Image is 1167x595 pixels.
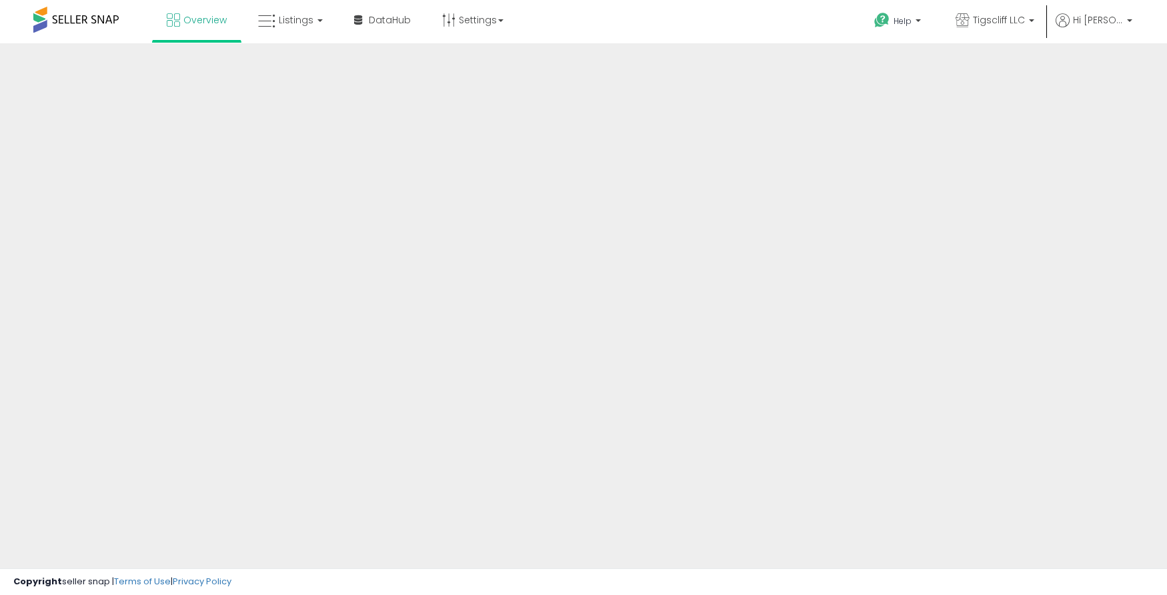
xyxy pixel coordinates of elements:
a: Privacy Policy [173,575,231,588]
a: Help [864,2,934,43]
span: Overview [183,13,227,27]
span: Tigscliff LLC [973,13,1025,27]
strong: Copyright [13,575,62,588]
div: seller snap | | [13,576,231,588]
a: Terms of Use [114,575,171,588]
span: Help [894,15,912,27]
span: DataHub [369,13,411,27]
i: Get Help [874,12,890,29]
span: Listings [279,13,313,27]
span: Hi [PERSON_NAME] [1073,13,1123,27]
a: Hi [PERSON_NAME] [1056,13,1132,43]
